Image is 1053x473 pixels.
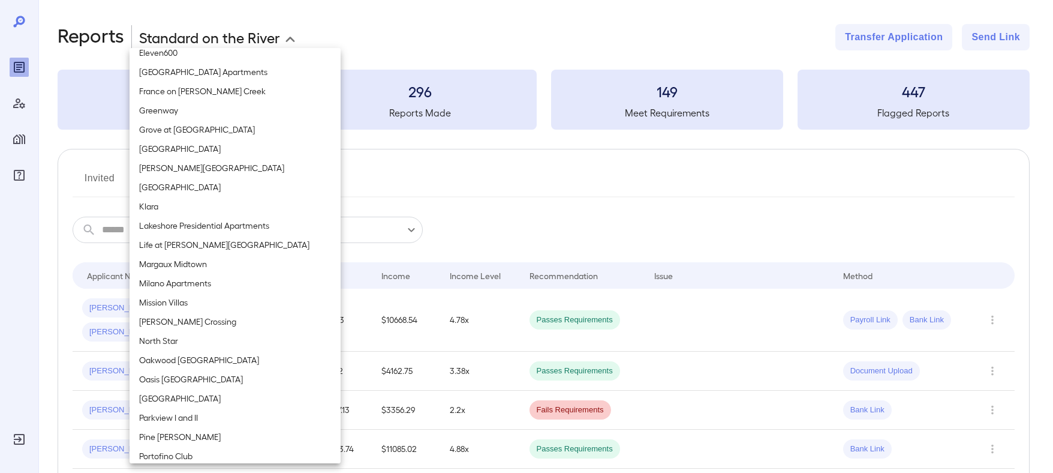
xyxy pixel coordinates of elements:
[130,235,341,255] li: Life at [PERSON_NAME][GEOGRAPHIC_DATA]
[130,120,341,139] li: Grove at [GEOGRAPHIC_DATA]
[130,408,341,427] li: Parkview I and II
[130,427,341,447] li: Pine [PERSON_NAME]
[130,216,341,235] li: Lakeshore Presidential Apartments
[130,178,341,197] li: [GEOGRAPHIC_DATA]
[130,82,341,101] li: France on [PERSON_NAME] Creek
[130,312,341,331] li: [PERSON_NAME] Crossing
[130,293,341,312] li: Mission Villas
[130,370,341,389] li: Oasis [GEOGRAPHIC_DATA]
[130,389,341,408] li: [GEOGRAPHIC_DATA]
[130,447,341,466] li: Portofino Club
[130,62,341,82] li: [GEOGRAPHIC_DATA] Apartments
[130,158,341,178] li: [PERSON_NAME][GEOGRAPHIC_DATA]
[130,197,341,216] li: Klara
[130,255,341,274] li: Margaux Midtown
[130,274,341,293] li: Milano Apartments
[130,43,341,62] li: Eleven600
[130,101,341,120] li: Greenway
[130,331,341,351] li: North Star
[130,351,341,370] li: Oakwood [GEOGRAPHIC_DATA]
[130,139,341,158] li: [GEOGRAPHIC_DATA]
